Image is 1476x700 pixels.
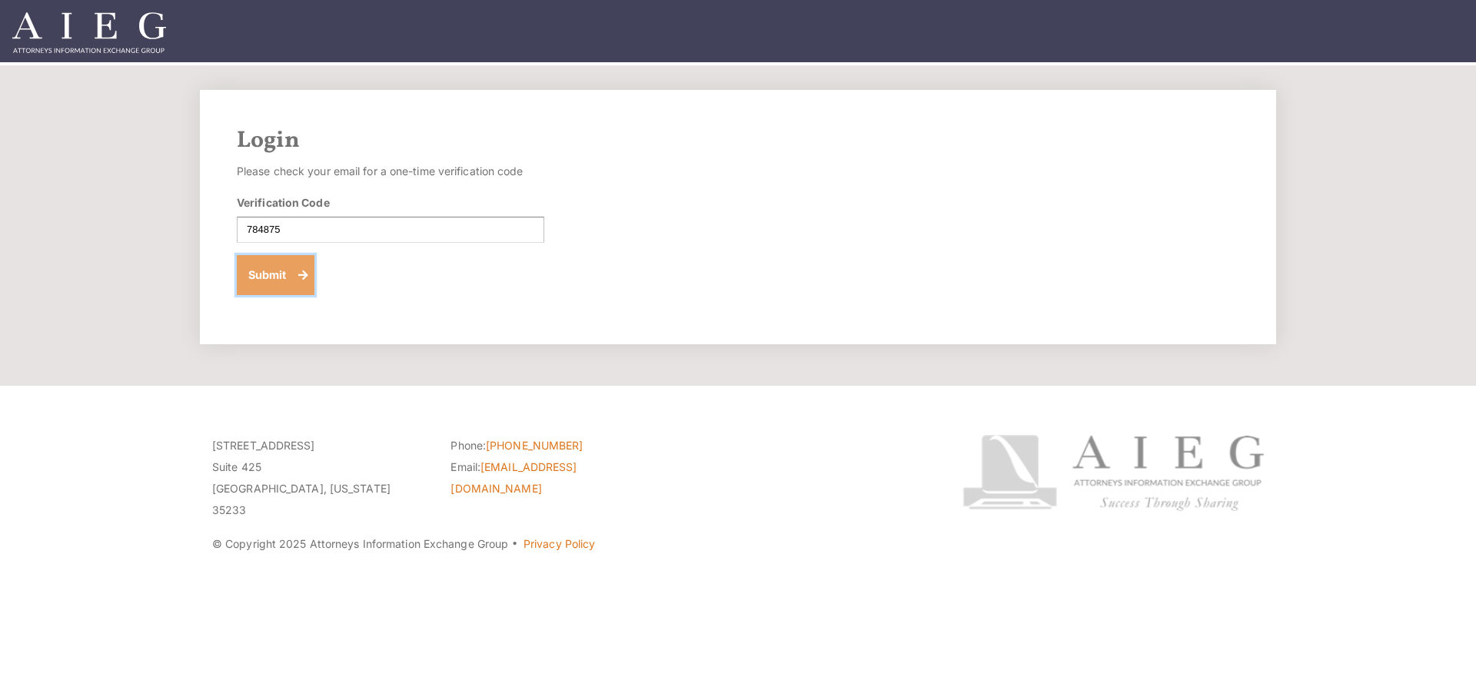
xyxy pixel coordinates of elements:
li: Phone: [450,435,666,456]
h2: Login [237,127,1239,154]
p: [STREET_ADDRESS] Suite 425 [GEOGRAPHIC_DATA], [US_STATE] 35233 [212,435,427,521]
a: [EMAIL_ADDRESS][DOMAIN_NAME] [450,460,577,495]
span: · [511,543,518,551]
p: Please check your email for a one-time verification code [237,161,544,182]
p: © Copyright 2025 Attorneys Information Exchange Group [212,533,905,555]
li: Email: [450,456,666,499]
img: Attorneys Information Exchange Group [12,12,166,53]
a: Privacy Policy [524,537,595,550]
label: Verification Code [237,194,330,211]
a: [PHONE_NUMBER] [486,439,583,452]
img: Attorneys Information Exchange Group logo [962,435,1264,511]
button: Submit [237,255,314,295]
